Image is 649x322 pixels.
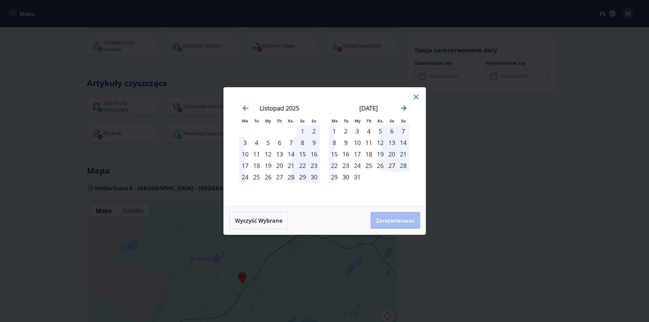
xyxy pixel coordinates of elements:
[352,125,363,137] div: 3
[398,125,409,137] div: 7
[301,127,304,135] font: 1
[288,173,294,181] font: 28
[352,148,363,160] div: 17
[400,104,408,112] div: Przejdź dalej, aby przejść do następnego miesiąca.
[285,171,297,183] td: Wybierz piątek, 28 listopada 2025 r., jako datę zameldowania. Jest dostępna.
[311,162,317,170] font: 23
[253,173,260,181] font: 25
[352,160,363,171] td: Choose Wednesday, December 24, 2025 as your check-in date. It’s available.
[398,125,409,137] td: Choose Sunday, December 7, 2025 as your check-in date. It’s available.
[274,160,285,171] td: Wybierz czwartek, 20 listopada 2025 r., jako datę zameldowania. Jest dostępna.
[375,148,386,160] td: Choose Friday, December 19, 2025 as your check-in date. It’s available.
[297,160,308,171] td: Wybierz sobotę, 22 listopada 2025 r., jako datę zameldowania. Jest dostępna.
[363,160,375,171] td: Choose Thursday, December 25, 2025 as your check-in date. It’s available.
[262,137,274,148] td: Wybierz środę, 5 listopada 2025 r. jako datę zameldowania. Jest dostępna.
[329,125,340,137] div: 1
[386,137,398,148] div: 13
[242,173,248,181] font: 24
[329,137,340,148] td: Choose Monday, December 8, 2025 as your check-in date. It’s available.
[239,160,251,171] td: Wybierz poniedziałek, 17 listopada 2025 r. jako datę zameldowania. Jest dostępna.
[288,162,294,170] font: 21
[363,125,375,137] div: 4
[242,150,248,158] font: 10
[288,150,294,158] font: 14
[352,125,363,137] td: Choose Wednesday, December 3, 2025 as your check-in date. It’s available.
[276,150,283,158] font: 13
[352,160,363,171] div: 24
[352,148,363,160] td: Choose Wednesday, December 17, 2025 as your check-in date. It’s available.
[242,118,248,123] font: Mo
[386,125,398,137] td: Choose Saturday, December 6, 2025 as your check-in date. It’s available.
[352,137,363,148] div: 10
[239,171,251,183] td: Wybierz poniedziałek, 24 listopada 2025 r. jako datę zameldowania. Jest dostępna.
[375,137,386,148] td: Choose Friday, December 12, 2025 as your check-in date. It’s available.
[329,171,340,183] div: 29
[251,148,262,160] td: Wybierz wtorek, 11 listopada 2025 r. jako datę zameldowania. Jest dostępna.
[301,139,304,147] font: 8
[265,150,271,158] font: 12
[340,148,352,160] td: Choose Tuesday, December 16, 2025 as your check-in date. It’s available.
[375,137,386,148] div: 12
[329,125,340,137] td: Choose Monday, December 1, 2025 as your check-in date. It’s available.
[363,137,375,148] div: 11
[340,125,352,137] td: Choose Tuesday, December 2, 2025 as your check-in date. It’s available.
[262,160,274,171] td: Wybierz środę, 19 listopada 2025 r., jako datę zameldowania. Jest dostępna.
[289,139,293,147] font: 7
[297,137,308,148] td: Wybierz sobotę, 8 listopada 2025 r. jako datę zameldowania. Jest dostępna.
[398,148,409,160] div: 21
[344,118,348,123] font: Tu
[239,148,251,160] td: Wybierz poniedziałek, 10 listopada 2025 r. jako datę zameldowania. Jest dostępna.
[329,148,340,160] div: 15
[312,118,316,123] font: Su
[340,171,352,183] td: Choose Tuesday, December 30, 2025 as your check-in date. It’s available.
[239,137,251,148] td: Wybierz poniedziałek, 3 listopada 2025 r. jako datę zameldowania. Jest dostępna.
[329,160,340,171] div: 22
[375,160,386,171] div: 26
[375,148,386,160] div: 19
[308,171,320,183] td: Wybierz niedzielę, 30 listopada 2025 r. jako datę zameldowania. Jest dostępna.
[363,148,375,160] td: Choose Thursday, December 18, 2025 as your check-in date. It’s available.
[235,217,282,224] font: Wyczyść wybrane
[299,173,306,181] font: 29
[398,148,409,160] td: Choose Sunday, December 21, 2025 as your check-in date. It’s available.
[299,150,306,158] font: 15
[251,137,262,148] td: Wybierz wtorek, 4 listopada 2025 r. jako datę zameldowania. Jest dostępna.
[386,137,398,148] td: Choose Saturday, December 13, 2025 as your check-in date. It’s available.
[297,148,308,160] td: Wybierz sobotę, 15 listopada 2025 r., jako datę zameldowania. Jest dostępna.
[340,160,352,171] div: 23
[401,118,406,123] font: Su
[398,160,409,171] td: Choose Sunday, December 28, 2025 as your check-in date. It’s available.
[398,137,409,148] td: Choose Sunday, December 14, 2025 as your check-in date. It’s available.
[300,118,305,123] font: Sa
[262,171,274,183] td: Wybierz środę, 26 listopada 2025 r., jako datę zameldowania. Jest dostępna.
[297,171,308,183] td: Wybierz sobotę, 29 listopada 2025 r., jako datę zameldowania. Jest dostępna.
[359,104,378,112] strong: [DATE]
[386,160,398,171] td: Choose Saturday, December 27, 2025 as your check-in date. It’s available.
[352,171,363,183] div: 31
[340,125,352,137] div: 2
[352,171,363,183] td: Choose Wednesday, December 31, 2025 as your check-in date. It’s available.
[340,160,352,171] td: Choose Tuesday, December 23, 2025 as your check-in date. It’s available.
[265,118,271,123] font: My
[253,150,260,158] font: 11
[311,150,317,158] font: 16
[375,125,386,137] td: Choose Friday, December 5, 2025 as your check-in date. It’s available.
[265,173,271,181] font: 26
[312,127,316,135] font: 2
[253,162,260,170] font: 18
[274,171,285,183] td: Wybierz czwartek, 27 listopada 2025 r., jako datę zameldowania. Jest dostępna.
[340,171,352,183] div: 30
[386,125,398,137] div: 6
[242,162,248,170] font: 17
[276,162,283,170] font: 20
[329,137,340,148] div: 8
[386,148,398,160] td: Choose Saturday, December 20, 2025 as your check-in date. It’s available.
[297,125,308,137] td: Wybierz sobotę, 1 listopada 2025 r. jako datę zameldowania. Jest dostępna.
[355,118,361,123] font: My
[329,171,340,183] td: Choose Monday, December 29, 2025 as your check-in date. It’s available.
[241,104,249,112] div: Przejdź wstecz, aby przejść do poprzedniego miesiąca.
[262,148,274,160] td: Wybierz środę, 12 listopada 2025 r., jako datę zameldowania. Jest dostępna.
[340,137,352,148] td: Choose Tuesday, December 9, 2025 as your check-in date. It’s available.
[363,137,375,148] td: Choose Thursday, December 11, 2025 as your check-in date. It’s available.
[308,125,320,137] td: Wybierz niedzielę, 2 listopada 2025 r. jako datę zameldowania. Jest dostępna.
